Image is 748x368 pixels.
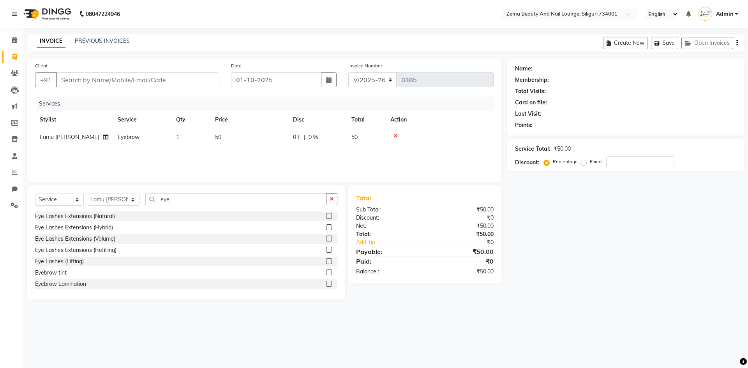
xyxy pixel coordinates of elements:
[35,212,115,220] div: Eye Lashes Extensions (Natural)
[515,65,533,73] div: Name:
[425,268,499,276] div: ₹50.00
[603,37,648,49] button: Create New
[231,62,242,69] label: Date
[553,158,578,165] label: Percentage
[590,158,602,165] label: Fixed
[215,134,221,141] span: 50
[40,134,99,141] span: Lamu [PERSON_NAME]
[35,224,113,232] div: Eye Lashes Extensions (Hybrid)
[651,37,678,49] button: Save
[35,72,57,87] button: +91
[35,257,84,266] div: Eye Lashes (Lifting)
[171,111,210,129] th: Qty
[113,111,171,129] th: Service
[35,62,48,69] label: Client
[515,145,550,153] div: Service Total:
[515,110,541,118] div: Last Visit:
[20,3,73,25] img: logo
[288,111,347,129] th: Disc
[350,268,425,276] div: Balance :
[309,133,318,141] span: 0 %
[56,72,219,87] input: Search by Name/Mobile/Email/Code
[425,230,499,238] div: ₹50.00
[356,194,374,202] span: Total
[293,133,301,141] span: 0 F
[425,214,499,222] div: ₹0
[699,7,712,21] img: Admin
[75,37,130,44] a: PREVIOUS INVOICES
[86,3,120,25] b: 08047224946
[681,37,733,49] button: Open Invoices
[35,269,67,277] div: Eyebrow tint
[350,247,425,256] div: Payable:
[118,134,139,141] span: Eyebrow
[425,247,499,256] div: ₹50.00
[37,34,65,48] a: INVOICE
[716,10,733,18] span: Admin
[425,257,499,266] div: ₹0
[304,133,305,141] span: |
[36,97,499,111] div: Services
[35,280,86,288] div: Eyebrow Lamination
[350,206,425,214] div: Sub Total:
[515,87,546,95] div: Total Visits:
[515,99,547,107] div: Card on file:
[350,222,425,230] div: Net:
[35,246,116,254] div: Eye Lashes Extensions (Refilling)
[210,111,288,129] th: Price
[425,206,499,214] div: ₹50.00
[347,111,386,129] th: Total
[437,238,499,247] div: ₹0
[515,158,539,167] div: Discount:
[145,193,327,205] input: Search or Scan
[350,257,425,266] div: Paid:
[351,134,358,141] span: 50
[35,111,113,129] th: Stylist
[176,134,179,141] span: 1
[425,222,499,230] div: ₹50.00
[386,111,494,129] th: Action
[350,230,425,238] div: Total:
[554,145,571,153] div: ₹50.00
[515,121,533,129] div: Points:
[35,235,115,243] div: Eye Lashes Extensions (Volume)
[350,214,425,222] div: Discount:
[348,62,382,69] label: Invoice Number
[350,238,437,247] a: Add Tip
[515,76,549,84] div: Membership:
